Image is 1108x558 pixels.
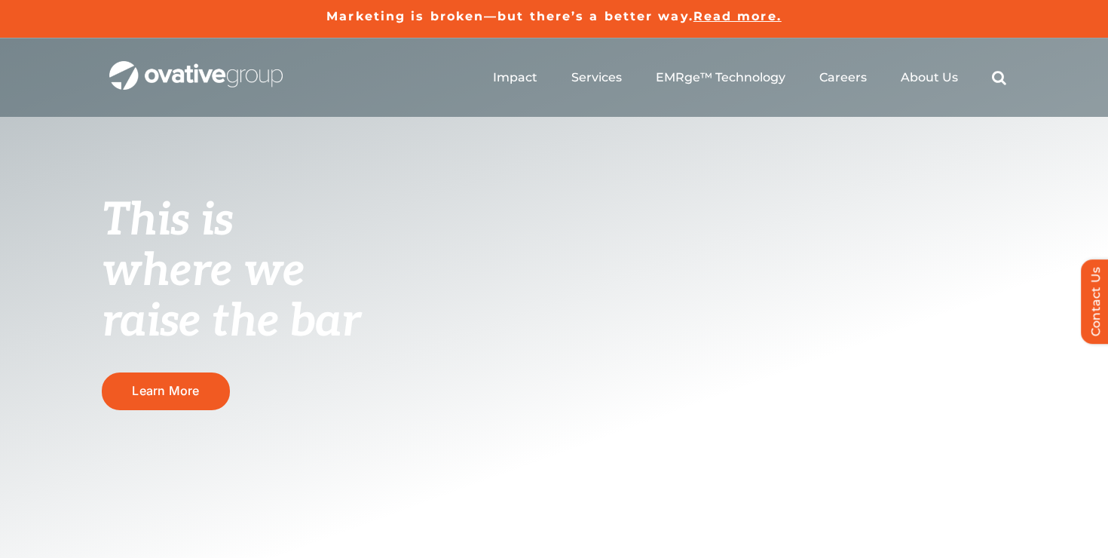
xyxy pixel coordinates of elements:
[992,70,1006,85] a: Search
[102,244,360,349] span: where we raise the bar
[819,70,867,85] a: Careers
[693,9,782,23] a: Read more.
[493,54,1006,102] nav: Menu
[656,70,785,85] a: EMRge™ Technology
[901,70,958,85] a: About Us
[326,9,693,23] a: Marketing is broken—but there’s a better way.
[571,70,622,85] a: Services
[493,70,537,85] a: Impact
[102,194,233,248] span: This is
[109,60,283,74] a: OG_Full_horizontal_WHT
[132,384,199,398] span: Learn More
[102,373,230,409] a: Learn More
